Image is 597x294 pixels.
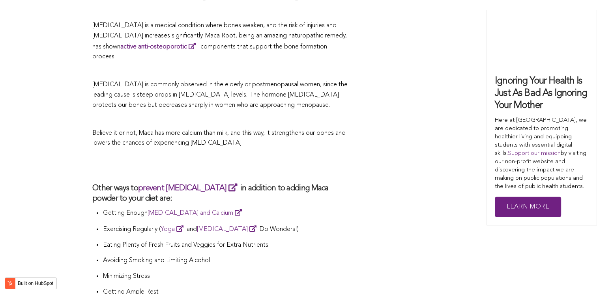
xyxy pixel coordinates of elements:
button: Built on HubSpot [5,277,57,289]
a: [MEDICAL_DATA] [197,226,259,233]
h3: Other ways to in addition to adding Maca powder to your diet are: [92,182,349,204]
p: Minimizing Stress [103,272,349,282]
a: Yoga [160,226,186,233]
span: Believe it or not, Maca has more calcium than milk, and this way, it strengthens our bones and lo... [92,130,346,147]
p: Eating Plenty of Fresh Fruits and Veggies for Extra Nutrients [103,240,349,251]
a: [MEDICAL_DATA] and Calcium [147,210,245,216]
p: Avoiding Smoking and Limiting Alcohol [103,256,349,266]
iframe: Chat Widget [558,256,597,294]
a: Learn More [495,197,561,218]
a: active anti-osteoporotic [120,44,199,50]
p: Exercising Regularly ( and Do Wonders!) [103,224,349,235]
span: [MEDICAL_DATA] is commonly observed in the elderly or postmenopausal women, since the leading cau... [92,82,348,108]
label: Built on HubSpot [15,278,56,288]
a: prevent [MEDICAL_DATA] [138,184,240,192]
p: Getting Enough [103,208,349,219]
img: HubSpot sprocket logo [5,279,15,288]
span: [MEDICAL_DATA] is a medical condition where bones weaken, and the risk of injuries and [MEDICAL_D... [92,22,347,60]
